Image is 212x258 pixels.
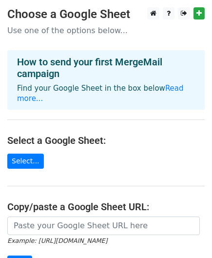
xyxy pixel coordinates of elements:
[7,7,205,21] h3: Choose a Google Sheet
[7,25,205,36] p: Use one of the options below...
[17,56,195,79] h4: How to send your first MergeMail campaign
[17,84,184,103] a: Read more...
[7,217,200,235] input: Paste your Google Sheet URL here
[7,201,205,213] h4: Copy/paste a Google Sheet URL:
[17,83,195,104] p: Find your Google Sheet in the box below
[7,135,205,146] h4: Select a Google Sheet:
[7,154,44,169] a: Select...
[7,237,107,244] small: Example: [URL][DOMAIN_NAME]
